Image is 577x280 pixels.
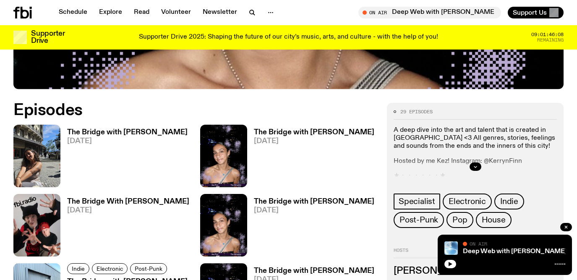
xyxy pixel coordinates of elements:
[60,129,188,187] a: The Bridge with [PERSON_NAME][DATE]
[399,215,438,225] span: Post-Punk
[500,197,518,206] span: Indie
[60,198,189,256] a: The Bridge With [PERSON_NAME][DATE]
[31,30,65,44] h3: Supporter Drive
[470,241,487,246] span: On Air
[247,198,374,256] a: The Bridge with [PERSON_NAME][DATE]
[446,212,473,228] a: Pop
[156,7,196,18] a: Volunteer
[97,266,123,272] span: Electronic
[513,9,547,16] span: Support Us
[130,263,167,274] a: Post-Punk
[394,194,440,209] a: Specialist
[67,129,188,136] h3: The Bridge with [PERSON_NAME]
[394,248,557,258] h2: Hosts
[254,138,374,145] span: [DATE]
[449,197,486,206] span: Electronic
[129,7,154,18] a: Read
[399,197,435,206] span: Specialist
[13,103,377,118] h2: Episodes
[358,7,501,18] button: On AirDeep Web with [PERSON_NAME]
[254,198,374,205] h3: The Bridge with [PERSON_NAME]
[67,138,188,145] span: [DATE]
[394,212,444,228] a: Post-Punk
[94,7,127,18] a: Explore
[482,215,506,225] span: House
[198,7,242,18] a: Newsletter
[443,194,492,209] a: Electronic
[139,34,438,41] p: Supporter Drive 2025: Shaping the future of our city’s music, arts, and culture - with the help o...
[537,38,564,42] span: Remaining
[67,207,189,214] span: [DATE]
[92,263,128,274] a: Electronic
[476,212,512,228] a: House
[452,215,467,225] span: Pop
[494,194,524,209] a: Indie
[254,129,374,136] h3: The Bridge with [PERSON_NAME]
[67,263,89,274] a: Indie
[400,110,433,114] span: 29 episodes
[394,126,557,151] p: A deep dive into the art and talent that is created in [GEOGRAPHIC_DATA] <3 All genres, stories, ...
[67,198,189,205] h3: The Bridge With [PERSON_NAME]
[54,7,92,18] a: Schedule
[394,267,557,276] h3: [PERSON_NAME]
[72,266,85,272] span: Indie
[254,267,374,275] h3: The Bridge with [PERSON_NAME]
[254,207,374,214] span: [DATE]
[531,32,564,37] span: 09:01:46:08
[135,266,162,272] span: Post-Punk
[463,248,567,255] a: Deep Web with [PERSON_NAME]
[508,7,564,18] button: Support Us
[247,129,374,187] a: The Bridge with [PERSON_NAME][DATE]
